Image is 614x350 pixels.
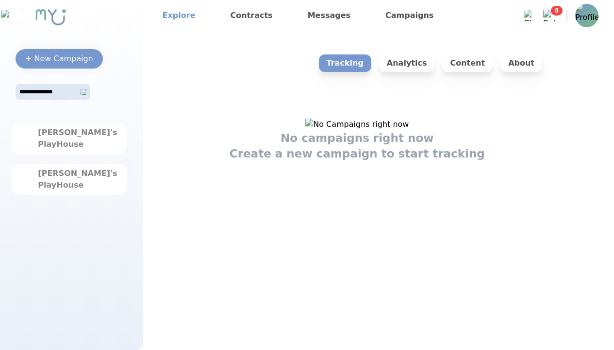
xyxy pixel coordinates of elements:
[319,54,371,72] p: Tracking
[305,119,409,130] img: No Campaigns right now
[230,146,485,161] h1: Create a new campaign to start tracking
[25,53,93,65] div: + New Campaign
[38,168,100,191] div: [PERSON_NAME]'s PlayHouse
[16,49,103,69] button: + New Campaign
[575,4,598,27] img: Profile
[551,6,563,16] span: 8
[543,10,555,21] img: Bell
[38,127,100,150] div: [PERSON_NAME]'s PlayHouse
[1,10,30,21] img: Close sidebar
[524,10,535,21] img: Chat
[382,8,437,23] a: Campaigns
[304,8,354,23] a: Messages
[379,54,435,72] p: Analytics
[227,8,277,23] a: Contracts
[281,130,434,146] h1: No campaigns right now
[442,54,493,72] p: Content
[159,8,199,23] a: Explore
[500,54,542,72] p: About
